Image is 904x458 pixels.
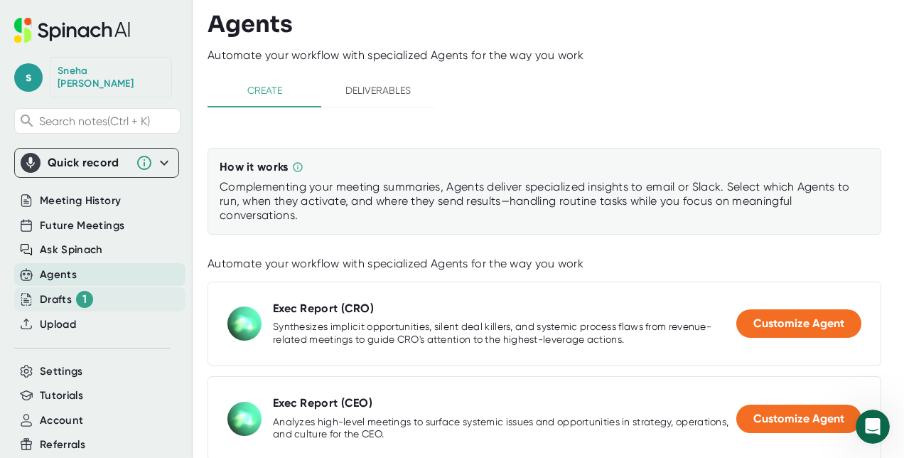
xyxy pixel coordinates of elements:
[40,267,77,283] button: Agents
[220,180,869,223] div: Complementing your meeting summaries, Agents deliver specialized insights to email or Slack. Sele...
[76,291,93,308] div: 1
[273,302,374,316] div: Exec Report (CRO)
[14,63,43,92] span: s
[227,402,262,436] img: Exec Report (CEO)
[39,114,176,128] span: Search notes (Ctrl + K)
[21,149,173,177] div: Quick record
[40,363,83,380] button: Settings
[40,193,121,209] button: Meeting History
[40,291,93,308] div: Drafts
[40,242,103,258] button: Ask Spinach
[216,82,313,100] span: Create
[40,218,124,234] button: Future Meetings
[208,11,293,38] h3: Agents
[753,412,844,425] span: Customize Agent
[208,257,881,271] div: Automate your workflow with specialized Agents for the way you work
[40,291,93,308] button: Drafts 1
[273,396,372,410] div: Exec Report (CEO)
[58,65,164,90] div: Sneha Shrivastav
[40,388,83,404] button: Tutorials
[292,161,303,173] svg: Complementing your meeting summaries, Agents deliver specialized insights to email or Slack. Sele...
[330,82,426,100] span: Deliverables
[273,416,736,441] div: Analyzes high-level meetings to surface systemic issues and opportunities in strategy, operations...
[753,316,844,330] span: Customize Agent
[220,160,289,174] div: How it works
[227,307,262,341] img: Exec Report (CRO)
[40,316,76,333] button: Upload
[736,309,861,338] button: Customize Agent
[856,410,890,444] iframe: Intercom live chat
[40,437,85,453] button: Referrals
[208,48,904,63] div: Automate your workflow with specialized Agents for the way you work
[48,156,129,170] div: Quick record
[40,412,83,429] button: Account
[736,405,861,433] button: Customize Agent
[273,321,736,346] div: Synthesizes implicit opportunities, silent deal killers, and systemic process flaws from revenue-...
